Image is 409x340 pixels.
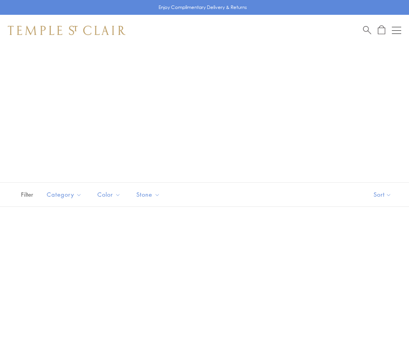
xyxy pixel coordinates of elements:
span: Category [43,190,88,199]
span: Color [93,190,127,199]
span: Stone [132,190,166,199]
a: Open Shopping Bag [378,25,385,35]
p: Enjoy Complimentary Delivery & Returns [159,4,247,11]
img: Temple St. Clair [8,26,125,35]
button: Show sort by [356,183,409,206]
button: Open navigation [392,26,401,35]
button: Color [92,186,127,203]
a: Search [363,25,371,35]
button: Category [41,186,88,203]
button: Stone [130,186,166,203]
